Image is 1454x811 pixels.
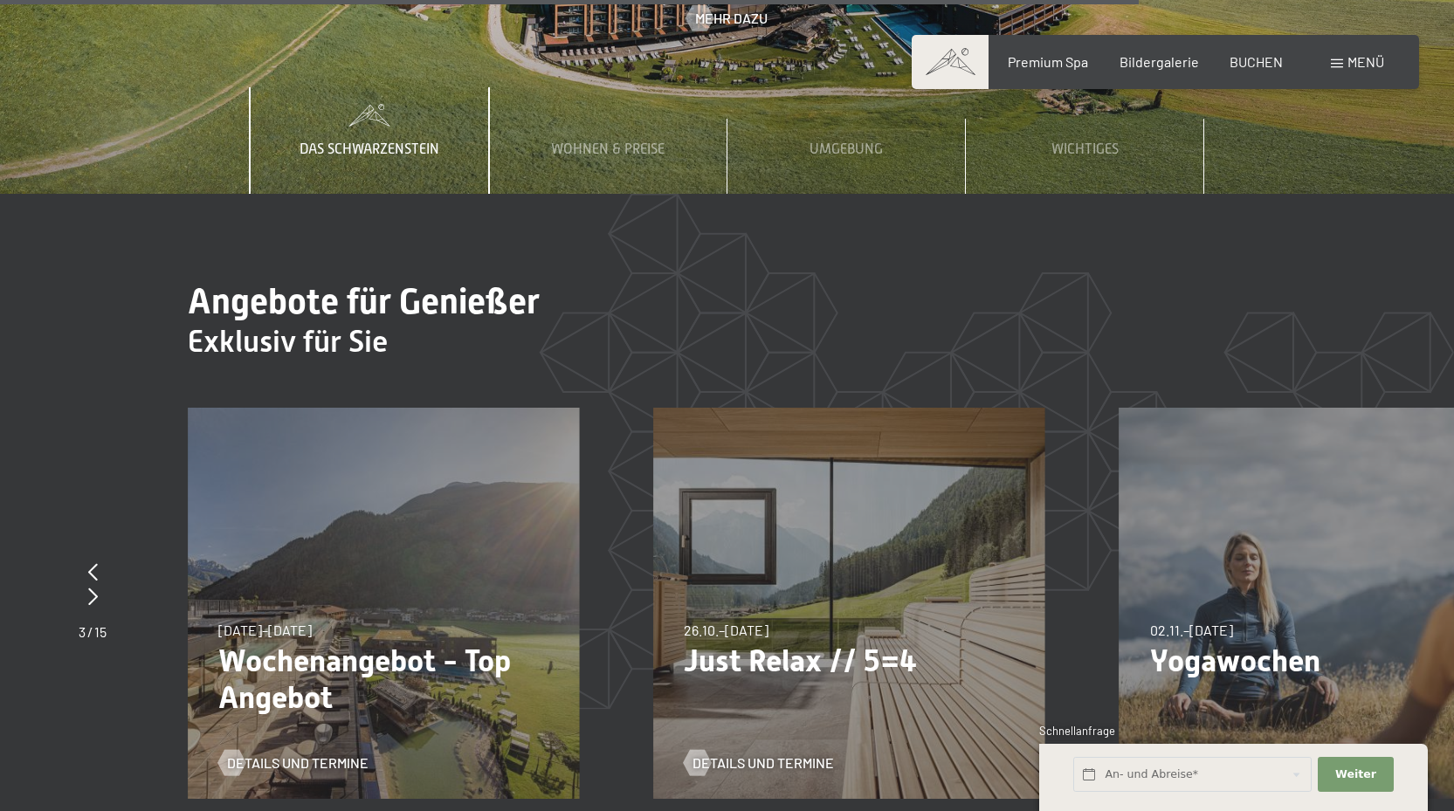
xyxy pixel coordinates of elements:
[188,281,540,322] span: Angebote für Genießer
[218,643,548,716] p: Wochenangebot - Top Angebot
[684,622,768,638] span: 26.10.–[DATE]
[693,753,834,773] span: Details und Termine
[79,623,86,640] span: 3
[684,643,1014,679] p: Just Relax // 5=4
[684,753,834,773] a: Details und Termine
[1008,53,1088,70] a: Premium Spa
[686,9,768,28] a: Mehr dazu
[87,623,93,640] span: /
[1039,724,1115,738] span: Schnellanfrage
[1051,141,1119,157] span: Wichtiges
[1230,53,1283,70] a: BUCHEN
[1335,766,1376,782] span: Weiter
[218,753,369,773] a: Details und Termine
[810,141,883,157] span: Umgebung
[218,622,312,638] span: [DATE]–[DATE]
[551,141,665,157] span: Wohnen & Preise
[188,324,388,359] span: Exklusiv für Sie
[1150,622,1233,638] span: 02.11.–[DATE]
[695,9,768,28] span: Mehr dazu
[300,141,439,157] span: Das Schwarzenstein
[1120,53,1199,70] a: Bildergalerie
[94,623,107,640] span: 15
[1347,53,1384,70] span: Menü
[227,753,369,773] span: Details und Termine
[1318,757,1393,793] button: Weiter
